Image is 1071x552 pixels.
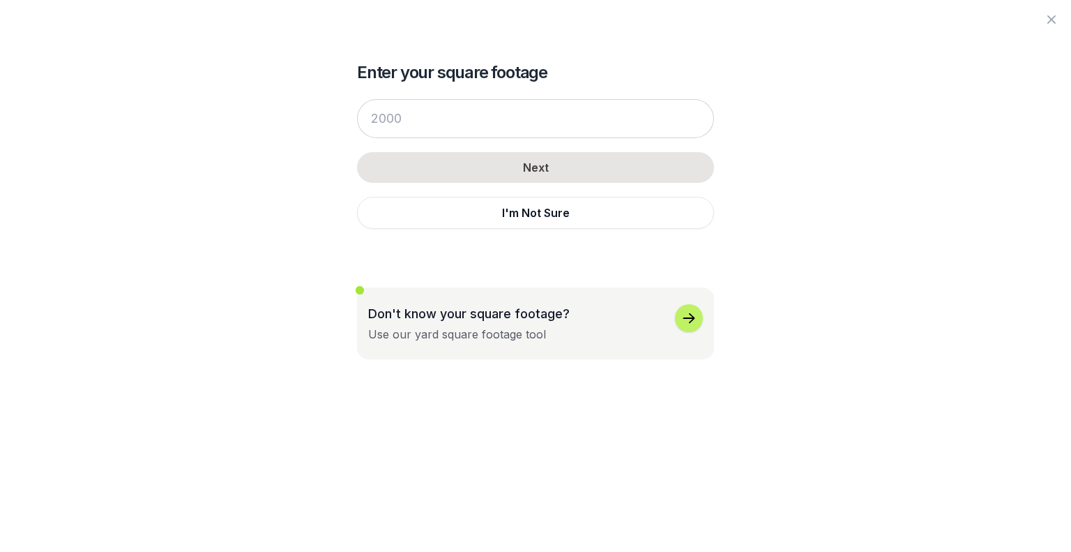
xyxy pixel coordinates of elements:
[357,288,714,359] button: Don't know your square footage?Use our yard square footage tool
[368,304,570,323] p: Don't know your square footage?
[357,99,714,138] input: 2000
[368,326,546,343] div: Use our yard square footage tool
[357,61,714,84] h2: Enter your square footage
[357,152,714,183] button: Next
[357,197,714,229] button: I'm Not Sure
